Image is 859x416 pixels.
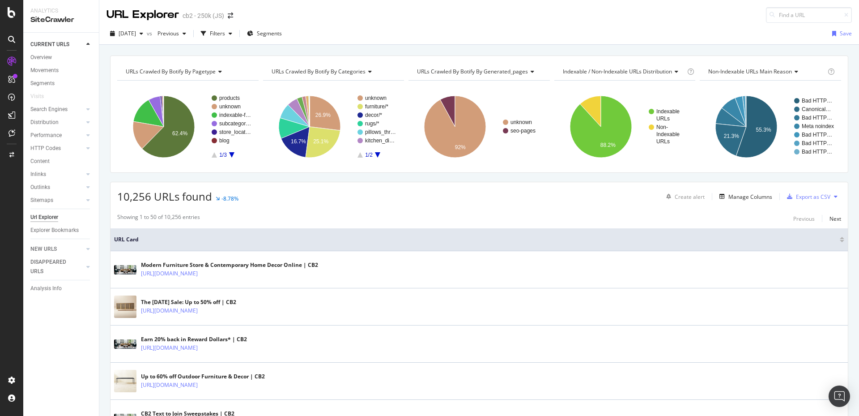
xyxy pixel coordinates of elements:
[365,95,387,101] text: unknown
[600,142,616,148] text: 88.2%
[117,88,259,166] svg: A chart.
[126,68,216,75] span: URLs Crawled By Botify By pagetype
[30,244,84,254] a: NEW URLS
[141,343,198,352] a: [URL][DOMAIN_NAME]
[365,129,396,135] text: pillows_thr…
[802,140,832,146] text: Bad HTTP…
[30,66,93,75] a: Movements
[30,157,93,166] a: Content
[257,30,282,37] span: Segments
[656,124,668,130] text: Non-
[365,152,373,158] text: 1/2
[656,116,670,122] text: URLs
[30,170,46,179] div: Inlinks
[114,370,136,392] img: main image
[708,68,792,75] span: Non-Indexable URLs Main Reason
[172,130,187,137] text: 62.4%
[30,131,62,140] div: Performance
[219,103,241,110] text: unknown
[30,144,61,153] div: HTTP Codes
[561,64,685,79] h4: Indexable / Non-Indexable URLs Distribution
[30,183,50,192] div: Outlinks
[147,30,154,37] span: vs
[141,335,247,343] div: Earn 20% back in Reward Dollars* | CB2
[272,68,366,75] span: URLs Crawled By Botify By categories
[756,127,771,133] text: 55.3%
[656,108,680,115] text: Indexable
[30,257,76,276] div: DISAPPEARED URLS
[802,106,831,112] text: Canonical…
[365,112,382,118] text: decor/*
[663,189,705,204] button: Create alert
[154,30,179,37] span: Previous
[829,215,841,223] div: Next
[829,26,852,41] button: Save
[716,191,772,202] button: Manage Columns
[365,137,395,144] text: kitchen_di…
[114,236,838,244] span: URL Card
[30,226,79,235] div: Explorer Bookmarks
[219,120,251,127] text: subcategor…
[291,138,306,145] text: 16.7%
[30,284,62,293] div: Analysis Info
[117,189,212,204] span: 10,256 URLs found
[30,196,53,205] div: Sitemaps
[117,213,200,224] div: Showing 1 to 50 of 10,256 entries
[783,189,830,204] button: Export as CSV
[656,138,670,145] text: URLs
[510,119,532,125] text: unknown
[30,196,84,205] a: Sitemaps
[30,15,92,25] div: SiteCrawler
[840,30,852,37] div: Save
[30,40,69,49] div: CURRENT URLS
[510,128,536,134] text: seo-pages
[724,133,739,139] text: 21.3%
[219,95,240,101] text: products
[30,244,57,254] div: NEW URLS
[30,79,93,88] a: Segments
[30,170,84,179] a: Inlinks
[114,339,136,349] img: main image
[656,131,680,137] text: Indexable
[417,68,528,75] span: URLs Crawled By Botify By generated_pages
[30,53,52,62] div: Overview
[114,296,136,318] img: main image
[802,98,832,104] text: Bad HTTP…
[30,66,59,75] div: Movements
[30,213,93,222] a: Url Explorer
[154,26,190,41] button: Previous
[141,261,318,269] div: Modern Furniture Store & Contemporary Home Decor Online | CB2
[315,112,330,118] text: 26.9%
[141,306,198,315] a: [URL][DOMAIN_NAME]
[141,373,265,381] div: Up to 60% off Outdoor Furniture & Decor | CB2
[30,105,84,114] a: Search Engines
[793,213,815,224] button: Previous
[106,26,147,41] button: [DATE]
[455,144,466,150] text: 92%
[365,103,388,110] text: furniture/*
[30,131,84,140] a: Performance
[554,88,696,166] svg: A chart.
[197,26,236,41] button: Filters
[141,298,237,306] div: The [DATE] Sale: Up to 50% off | CB2
[243,26,285,41] button: Segments
[30,40,84,49] a: CURRENT URLS
[219,137,230,144] text: blog
[706,64,826,79] h4: Non-Indexable URLs Main Reason
[263,88,404,166] svg: A chart.
[30,118,59,127] div: Distribution
[30,284,93,293] a: Analysis Info
[793,215,815,223] div: Previous
[365,120,379,127] text: rugs/*
[796,193,830,201] div: Export as CSV
[700,88,841,166] div: A chart.
[728,193,772,201] div: Manage Columns
[30,213,58,222] div: Url Explorer
[221,195,238,202] div: -8.78%
[30,157,50,166] div: Content
[408,88,550,166] div: A chart.
[124,64,251,79] h4: URLs Crawled By Botify By pagetype
[30,144,84,153] a: HTTP Codes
